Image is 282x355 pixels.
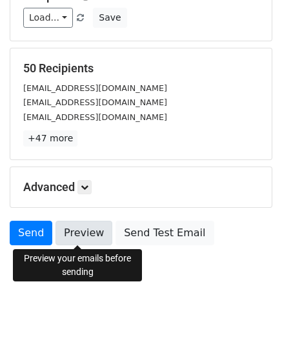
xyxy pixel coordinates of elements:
[23,61,259,76] h5: 50 Recipients
[23,112,167,122] small: [EMAIL_ADDRESS][DOMAIN_NAME]
[55,221,112,245] a: Preview
[10,221,52,245] a: Send
[23,83,167,93] small: [EMAIL_ADDRESS][DOMAIN_NAME]
[13,249,142,281] div: Preview your emails before sending
[23,97,167,107] small: [EMAIL_ADDRESS][DOMAIN_NAME]
[217,293,282,355] iframe: Chat Widget
[23,130,77,147] a: +47 more
[23,180,259,194] h5: Advanced
[93,8,126,28] button: Save
[116,221,214,245] a: Send Test Email
[23,8,73,28] a: Load...
[217,293,282,355] div: Widget de chat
